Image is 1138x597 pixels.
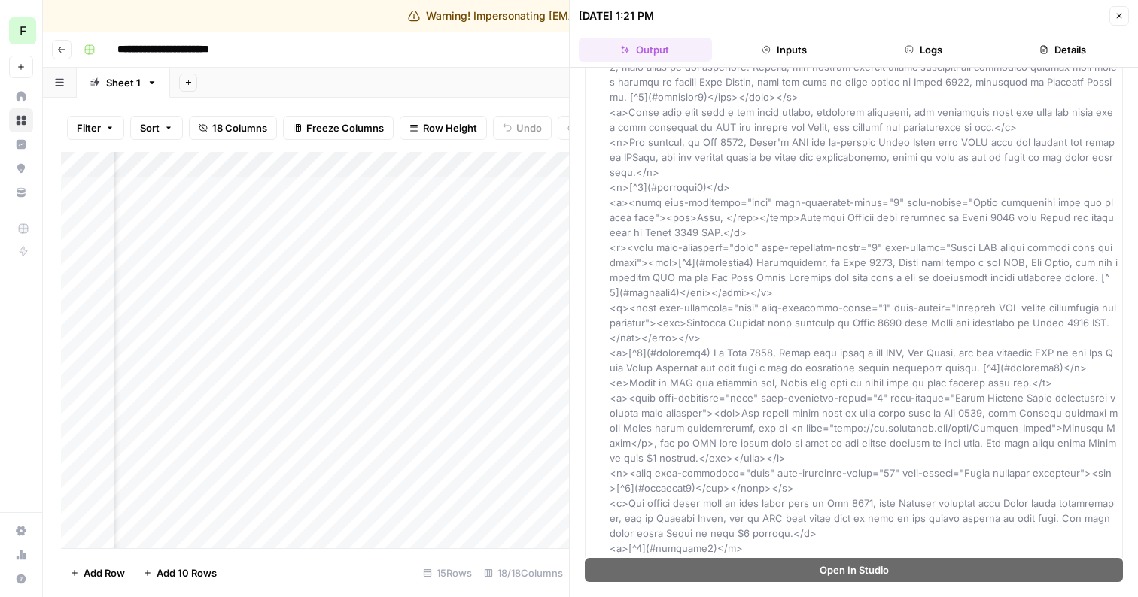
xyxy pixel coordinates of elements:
a: Settings [9,519,33,543]
button: 18 Columns [189,116,277,140]
div: Warning! Impersonating [EMAIL_ADDRESS][DOMAIN_NAME] [408,8,730,23]
div: 15 Rows [417,561,478,585]
button: Workspace: Forge [9,12,33,50]
a: Opportunities [9,156,33,180]
button: Open In Studio [585,558,1123,582]
button: Row Height [400,116,487,140]
button: Details [996,38,1129,62]
button: Logs [857,38,990,62]
div: [DATE] 1:21 PM [579,8,654,23]
span: F [20,22,26,40]
span: Add Row [84,565,125,580]
span: Freeze Columns [306,120,384,135]
span: Sort [140,120,160,135]
button: Freeze Columns [283,116,394,140]
a: Insights [9,132,33,156]
button: Sort [130,116,183,140]
a: Your Data [9,180,33,205]
button: Add Row [61,561,134,585]
span: 18 Columns [212,120,267,135]
span: Open In Studio [820,562,889,577]
span: Filter [77,120,101,135]
span: Undo [516,120,542,135]
span: Row Height [423,120,477,135]
button: Output [579,38,712,62]
div: 18/18 Columns [478,561,569,585]
a: Home [9,84,33,108]
a: Browse [9,108,33,132]
button: Inputs [718,38,851,62]
button: Filter [67,116,124,140]
a: Usage [9,543,33,567]
a: Sheet 1 [77,68,170,98]
span: Add 10 Rows [157,565,217,580]
button: Help + Support [9,567,33,591]
div: Sheet 1 [106,75,141,90]
button: Undo [493,116,552,140]
button: Add 10 Rows [134,561,226,585]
